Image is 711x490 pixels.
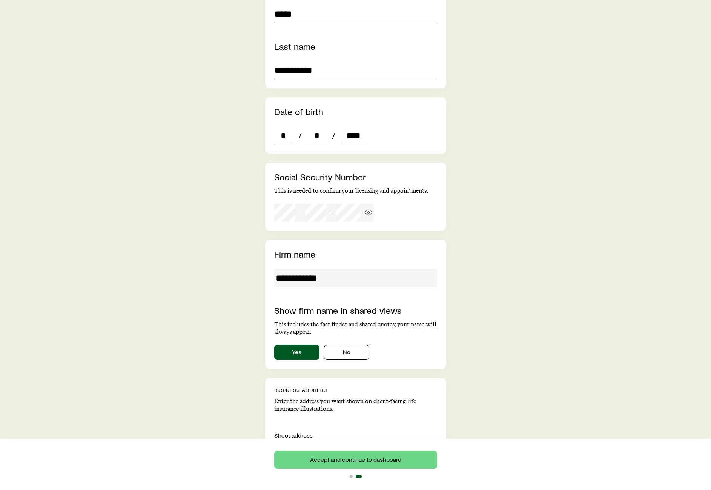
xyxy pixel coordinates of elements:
[274,171,366,182] label: Social Security Number
[274,187,437,195] p: This is needed to confirm your licensing and appointments.
[274,387,437,393] p: Business address
[274,345,319,360] button: Yes
[274,398,437,413] p: Enter the address you want shown on client-facing life insurance illustrations.
[274,451,437,469] button: Accept and continue to dashboard
[274,249,315,260] label: Firm name
[329,207,333,218] span: -
[295,130,305,141] span: /
[274,321,437,336] p: This includes the fact finder and shared quotes; your name will always appear.
[274,106,323,117] label: Date of birth
[329,130,338,141] span: /
[274,305,402,316] label: Show firm name in shared views
[274,345,437,360] div: showAgencyNameInSharedViews
[274,431,437,440] div: Street address
[298,207,302,218] span: -
[324,345,369,360] button: No
[274,41,315,52] label: Last name
[274,126,365,144] div: dateOfBirth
